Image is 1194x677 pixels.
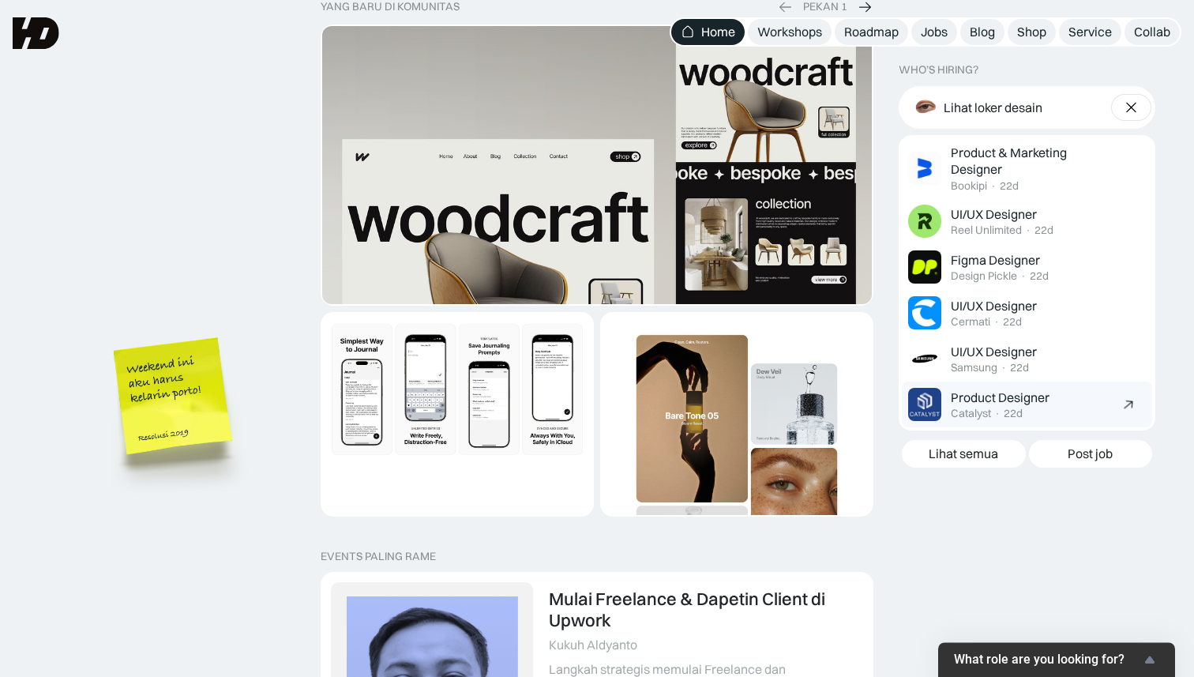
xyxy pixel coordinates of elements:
[835,19,908,45] a: Roadmap
[951,179,987,192] div: Bookipi
[748,19,832,45] a: Workshops
[951,269,1017,283] div: Design Pickle
[1001,361,1007,374] div: ·
[908,342,941,375] img: Job Image
[899,63,978,77] div: WHO’S HIRING?
[951,343,1037,359] div: UI/UX Designer
[602,314,872,584] img: Dynamic Image
[944,99,1042,115] div: Lihat loker desain
[1017,24,1046,40] div: Shop
[960,19,1004,45] a: Blog
[1059,19,1121,45] a: Service
[902,440,1026,468] a: Lihat semua
[1003,315,1022,329] div: 22d
[951,297,1037,314] div: UI/UX Designer
[600,312,873,517] a: Dynamic Image
[929,446,998,462] div: Lihat semua
[844,24,899,40] div: Roadmap
[322,26,872,630] img: Dynamic Image
[951,361,997,374] div: Samsung
[951,389,1049,405] div: Product Designer
[902,244,1152,290] a: Job ImageFigma DesignerDesign Pickle·22d
[908,296,941,329] img: Job Image
[1125,19,1180,45] a: Collab
[671,19,745,45] a: Home
[902,290,1152,336] a: Job ImageUI/UX DesignerCermati·22d
[970,24,995,40] div: Blog
[951,251,1040,268] div: Figma Designer
[902,198,1152,244] a: Job ImageUI/UX DesignerReel Unlimited·22d
[908,388,941,421] img: Job Image
[1068,24,1112,40] div: Service
[994,407,1001,420] div: ·
[911,19,957,45] a: Jobs
[951,224,1022,237] div: Reel Unlimited
[908,205,941,238] img: Job Image
[322,314,592,465] img: Dynamic Image
[951,315,990,329] div: Cermati
[902,336,1152,382] a: Job ImageUI/UX DesignerSamsung·22d
[757,24,822,40] div: Workshops
[321,24,873,517] div: 1 of 2
[1034,224,1053,237] div: 22d
[1020,269,1027,283] div: ·
[1025,224,1031,237] div: ·
[1010,361,1029,374] div: 22d
[908,152,941,185] img: Job Image
[954,650,1159,669] button: Show survey - What role are you looking for?
[321,550,436,563] div: EVENTS PALING RAME
[1068,446,1113,462] div: Post job
[951,145,1113,178] div: Product & Marketing Designer
[321,24,873,306] a: Dynamic Image
[902,138,1152,198] a: Job ImageProduct & Marketing DesignerBookipi·22d
[1000,179,1019,192] div: 22d
[990,179,997,192] div: ·
[701,24,735,40] div: Home
[951,407,991,420] div: Catalyst
[951,205,1037,222] div: UI/UX Designer
[1030,269,1049,283] div: 22d
[321,312,594,517] a: Dynamic Image
[1029,440,1153,468] a: Post job
[902,382,1152,427] a: Job ImageProduct DesignerCatalyst·22d
[1004,407,1023,420] div: 22d
[908,250,941,284] img: Job Image
[921,24,948,40] div: Jobs
[954,653,1140,668] span: What role are you looking for?
[1008,19,1056,45] a: Shop
[993,315,1000,329] div: ·
[1134,24,1170,40] div: Collab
